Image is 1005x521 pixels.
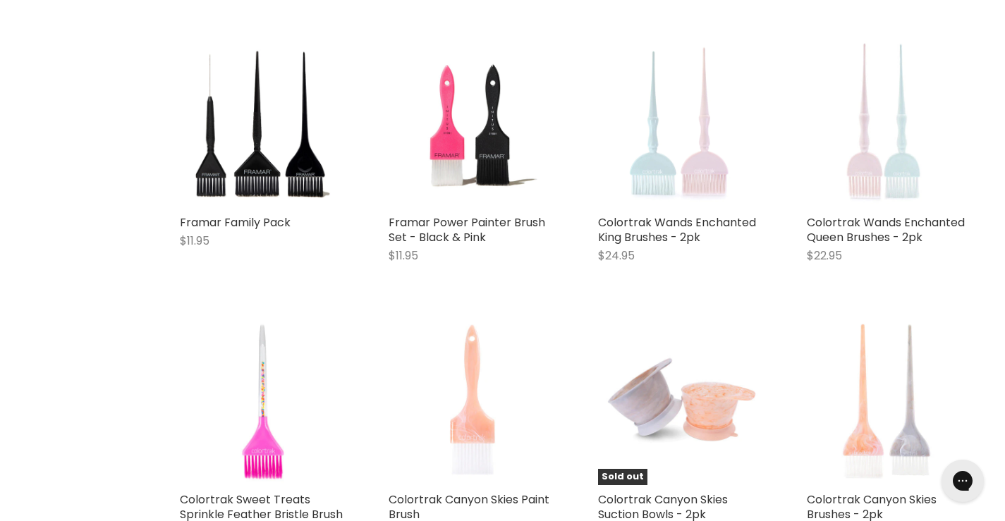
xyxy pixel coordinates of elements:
img: Colortrak Wands Enchanted King Brushes - 2pk [598,41,765,207]
span: $24.95 [598,247,635,264]
a: Colortrak Wands Enchanted Queen Brushes - 2pk [807,214,965,245]
img: Colortrak Canyon Skies Brushes - 2pk [807,319,973,485]
a: Framar Family Pack [180,214,291,231]
img: Colortrak Wands Enchanted Queen Brushes - 2pk [807,41,973,207]
img: Colortrak Canyon Skies Suction Bowls - 2pk [598,319,765,485]
a: Framar Power Painter Brush Set - Black & Pink [389,214,545,245]
img: Colortrak Canyon Skies Paint Brush [389,319,555,485]
span: $11.95 [389,247,418,264]
iframe: Gorgias live chat messenger [934,455,991,507]
img: Framar Family Pack [180,41,346,207]
span: $22.95 [807,247,842,264]
span: Sold out [598,469,647,485]
img: Framar Power Painter Brush Set - Black & Pink [389,41,555,207]
img: Colortrak Sweet Treats Sprinkle Feather Bristle Brush [180,319,346,485]
a: Colortrak Wands Enchanted King Brushes - 2pk [598,214,756,245]
a: Colortrak Canyon Skies Suction Bowls - 2pkSold out [598,319,765,485]
span: $11.95 [180,233,209,249]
